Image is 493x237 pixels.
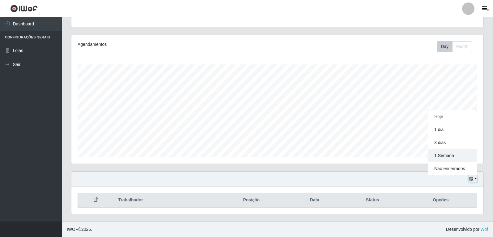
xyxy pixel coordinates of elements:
button: Hoje [428,110,477,123]
th: Opções [405,193,477,208]
div: Agendamentos [78,41,239,48]
span: © 2025 . [67,226,92,233]
img: CoreUI Logo [10,5,38,12]
th: Data [289,193,341,208]
button: 3 dias [428,136,477,149]
span: Desenvolvido por [446,226,488,233]
button: Month [452,41,472,52]
th: Trabalhador [115,193,214,208]
button: 1 Semana [428,149,477,162]
button: Day [437,41,453,52]
span: IWOF [67,227,78,232]
th: Status [341,193,405,208]
button: 1 dia [428,123,477,136]
th: Posição [214,193,289,208]
div: Toolbar with button groups [437,41,477,52]
button: Não encerrados [428,162,477,175]
div: First group [437,41,472,52]
a: iWof [479,227,488,232]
